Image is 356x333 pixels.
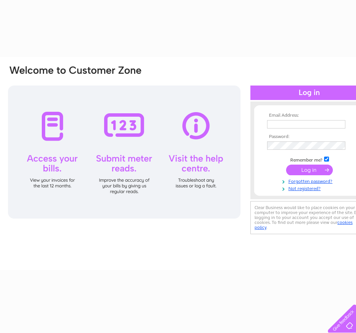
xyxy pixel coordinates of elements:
[265,134,353,140] th: Password:
[267,177,353,184] a: Forgotten password?
[267,184,353,192] a: Not registered?
[255,220,353,230] a: cookies policy
[265,155,353,163] td: Remember me?
[286,165,333,175] input: Submit
[265,113,353,118] th: Email Address:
